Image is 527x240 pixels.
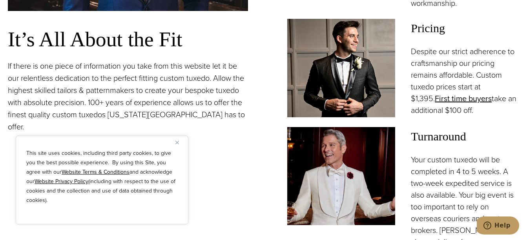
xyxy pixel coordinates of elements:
p: If there is one piece of information you take from this website let it be our relentless dedicati... [8,60,248,133]
img: Model in white custom tailored tuxedo jacket with wide white shawl lapel, white shirt and bowtie.... [287,127,396,225]
iframe: Opens a widget where you can chat to one of our agents [477,216,519,236]
img: Client in classic black shawl collar black custom tuxedo. [287,19,396,117]
a: Website Terms & Conditions [62,168,129,176]
p: Despite our strict adherence to craftsmanship our pricing remains affordable. Custom tuxedo price... [411,45,519,116]
h3: It’s All About the Fit [8,27,248,52]
span: Turnaround [411,127,519,146]
button: Close [175,138,185,147]
a: Website Privacy Policy [35,177,88,185]
span: Pricing [411,19,519,38]
img: Close [175,141,179,144]
a: First time buyers [435,93,492,104]
p: This site uses cookies, including third party cookies, to give you the best possible experience. ... [26,149,178,205]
